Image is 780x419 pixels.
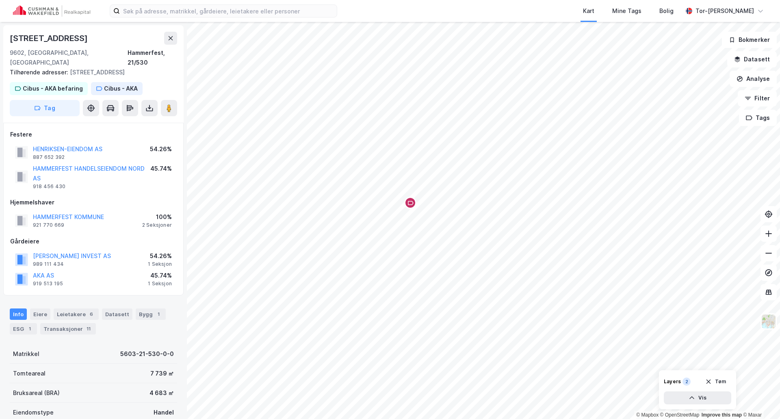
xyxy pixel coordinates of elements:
button: Vis [664,391,731,404]
div: 11 [84,325,93,333]
div: 4 683 ㎡ [149,388,174,398]
button: Bokmerker [722,32,777,48]
a: Mapbox [636,412,659,418]
div: Bygg [136,308,166,320]
input: Søk på adresse, matrikkel, gårdeiere, leietakere eller personer [120,5,337,17]
div: Hjemmelshaver [10,198,177,207]
div: [STREET_ADDRESS] [10,67,171,77]
div: 887 652 392 [33,154,65,161]
div: 918 456 430 [33,183,65,190]
div: 45.74% [150,164,172,174]
div: Bolig [659,6,674,16]
div: 5603-21-530-0-0 [120,349,174,359]
img: cushman-wakefield-realkapital-logo.202ea83816669bd177139c58696a8fa1.svg [13,5,90,17]
div: Handel [154,408,174,417]
button: Tag [10,100,80,116]
img: Z [761,314,776,329]
div: Matrikkel [13,349,39,359]
div: Cibus - AKA befaring [23,84,83,93]
a: OpenStreetMap [660,412,700,418]
div: Festere [10,130,177,139]
div: ESG [10,323,37,334]
div: 1 [154,310,162,318]
span: Tilhørende adresser: [10,69,70,76]
div: Bruksareal (BRA) [13,388,60,398]
iframe: Chat Widget [739,380,780,419]
button: Filter [738,90,777,106]
div: 921 770 669 [33,222,64,228]
div: [STREET_ADDRESS] [10,32,89,45]
div: 54.26% [148,251,172,261]
div: 100% [142,212,172,222]
div: Cibus - AKA [104,84,138,93]
div: 6 [87,310,95,318]
div: Tomteareal [13,369,45,378]
div: Eiendomstype [13,408,54,417]
div: 989 111 434 [33,261,64,267]
button: Tags [739,110,777,126]
div: 9602, [GEOGRAPHIC_DATA], [GEOGRAPHIC_DATA] [10,48,128,67]
a: Improve this map [702,412,742,418]
div: 2 [682,378,691,386]
button: Datasett [727,51,777,67]
div: Map marker [404,197,416,209]
div: Layers [664,378,681,385]
div: 45.74% [148,271,172,280]
div: Gårdeiere [10,237,177,246]
div: Mine Tags [612,6,641,16]
div: Kart [583,6,594,16]
div: Leietakere [54,308,99,320]
div: Hammerfest, 21/530 [128,48,177,67]
div: 1 Seksjon [148,261,172,267]
button: Analyse [730,71,777,87]
div: Datasett [102,308,132,320]
div: Eiere [30,308,50,320]
div: Kontrollprogram for chat [739,380,780,419]
div: 54.26% [150,144,172,154]
button: Tøm [700,375,731,388]
div: 1 [26,325,34,333]
div: Tor-[PERSON_NAME] [695,6,754,16]
div: 2 Seksjoner [142,222,172,228]
div: Info [10,308,27,320]
div: 919 513 195 [33,280,63,287]
div: 1 Seksjon [148,280,172,287]
div: Transaksjoner [40,323,96,334]
div: 7 739 ㎡ [150,369,174,378]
